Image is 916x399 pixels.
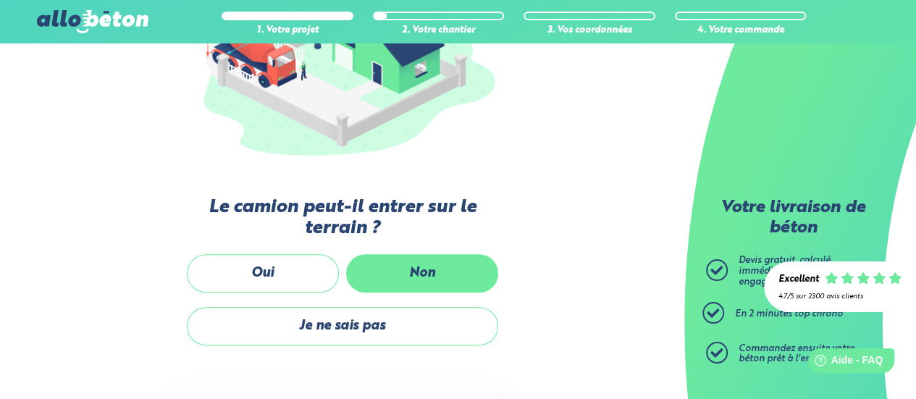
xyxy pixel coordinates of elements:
label: Non [346,254,498,293]
div: 1. Votre projet [222,25,353,36]
div: Excellent [778,274,819,285]
img: allobéton [37,10,148,33]
span: Commandez ensuite votre béton prêt à l'emploi [739,344,854,364]
iframe: Help widget launcher [787,343,900,383]
div: 2. Votre chantier [373,25,505,36]
div: 3. Vos coordonnées [524,25,655,36]
label: Le camion peut-il entrer sur le terrain ? [183,197,502,240]
span: Devis gratuit, calculé immédiatement et sans engagement [739,256,844,286]
div: 4.7/5 sur 2300 avis clients [778,293,902,301]
label: Je ne sais pas [187,307,498,345]
p: Votre livraison de béton [710,198,876,238]
div: 4. Votre commande [675,25,807,36]
span: En 2 minutes top chrono [735,309,843,319]
label: Oui [187,254,339,293]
